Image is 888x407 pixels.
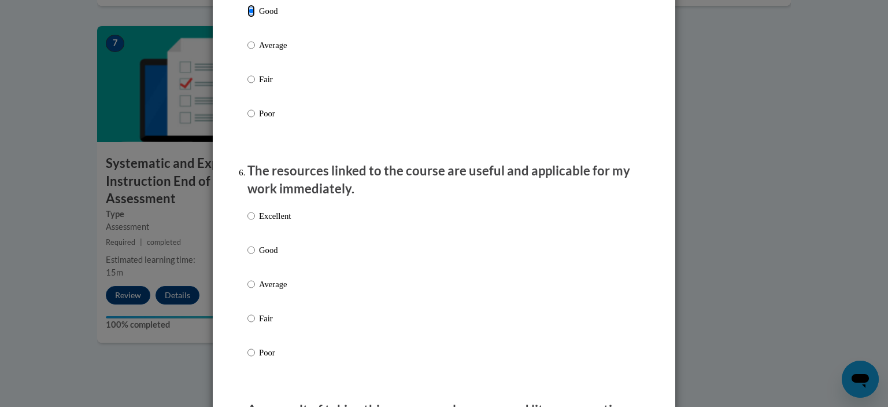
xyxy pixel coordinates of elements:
p: Good [259,5,291,17]
input: Fair [247,312,255,325]
p: Average [259,278,291,291]
p: Fair [259,73,291,86]
p: Good [259,244,291,256]
p: Fair [259,312,291,325]
p: Average [259,39,291,52]
p: The resources linked to the course are useful and applicable for my work immediately. [247,162,641,198]
input: Average [247,39,255,52]
input: Poor [247,107,255,120]
input: Average [247,278,255,291]
input: Excellent [247,210,255,222]
input: Poor [247,346,255,359]
input: Good [247,244,255,256]
input: Fair [247,73,255,86]
p: Poor [259,107,291,120]
input: Good [247,5,255,17]
p: Poor [259,346,291,359]
p: Excellent [259,210,291,222]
